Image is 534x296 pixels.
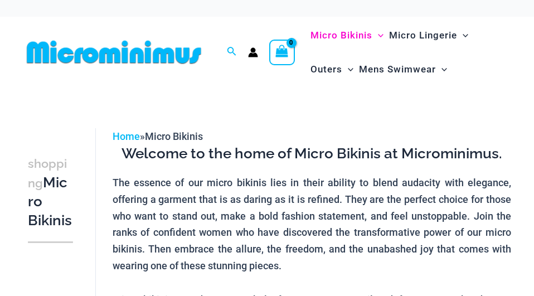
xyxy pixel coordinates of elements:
[310,55,342,84] span: Outers
[113,130,203,142] span: »
[342,55,353,84] span: Menu Toggle
[113,130,140,142] a: Home
[359,55,436,84] span: Mens Swimwear
[457,21,468,50] span: Menu Toggle
[389,21,457,50] span: Micro Lingerie
[145,130,203,142] span: Micro Bikinis
[22,40,206,65] img: MM SHOP LOGO FLAT
[113,144,511,163] h3: Welcome to the home of Micro Bikinis at Microminimus.
[248,47,258,57] a: Account icon link
[113,174,511,274] p: The essence of our micro bikinis lies in their ability to blend audacity with elegance, offering ...
[269,40,295,65] a: View Shopping Cart, empty
[28,157,67,190] span: shopping
[436,55,447,84] span: Menu Toggle
[310,21,372,50] span: Micro Bikinis
[372,21,383,50] span: Menu Toggle
[356,52,450,86] a: Mens SwimwearMenu ToggleMenu Toggle
[227,45,237,59] a: Search icon link
[386,18,471,52] a: Micro LingerieMenu ToggleMenu Toggle
[308,18,386,52] a: Micro BikinisMenu ToggleMenu Toggle
[308,52,356,86] a: OutersMenu ToggleMenu Toggle
[306,17,512,88] nav: Site Navigation
[28,154,73,230] h3: Micro Bikinis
